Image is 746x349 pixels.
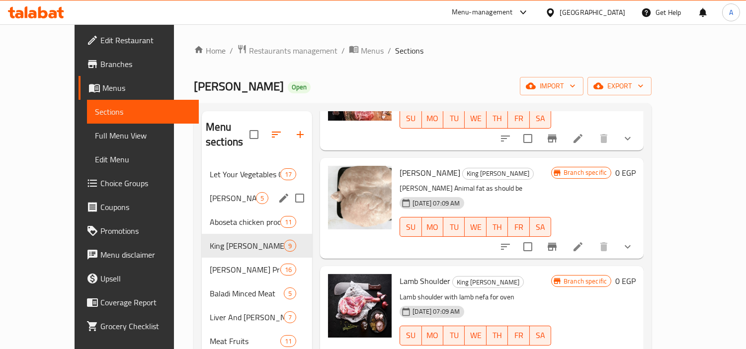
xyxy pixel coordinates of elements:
span: 16 [281,265,296,275]
h2: Menu sections [206,120,249,149]
button: FR [508,326,529,346]
div: Open [288,81,311,93]
span: A [729,7,733,18]
span: TH [491,220,504,234]
span: [DATE] 07:09 AM [409,199,464,208]
span: Aboseta chicken processed [210,216,280,228]
span: Meat Fruits [210,335,280,347]
span: Sort sections [264,123,288,146]
span: FR [512,220,525,234]
button: Branch-specific-item [540,127,564,150]
span: Branches [100,58,191,70]
div: King Lamb [462,168,534,180]
span: Edit Restaurant [100,34,191,46]
button: SU [400,109,421,129]
span: Coupons [100,201,191,213]
span: Select to update [517,128,538,149]
button: MO [422,109,443,129]
div: items [284,287,296,299]
span: Lamb Shoulder [400,274,450,288]
span: Edit Menu [95,153,191,165]
button: SA [530,326,551,346]
span: export [595,80,644,92]
span: [PERSON_NAME] [400,165,460,180]
span: Liver And [PERSON_NAME] [210,311,284,323]
span: [PERSON_NAME] With Bone [210,192,256,204]
span: Branch specific [560,277,611,286]
button: FR [508,217,529,237]
div: Let Your Vegetables On Talabat And Your Meat On [PERSON_NAME]17 [202,162,312,186]
span: TU [447,328,461,343]
button: import [520,77,583,95]
div: Baladi Minced Meat5 [202,281,312,305]
span: FR [512,328,525,343]
div: Aboseta chicken processed11 [202,210,312,234]
a: Edit menu item [572,133,584,144]
button: FR [508,109,529,129]
span: import [528,80,576,92]
span: 9 [284,241,296,251]
a: Upsell [79,267,199,290]
a: Full Menu View [87,124,199,147]
img: Lamb Leia [328,166,392,229]
a: Menu disclaimer [79,243,199,267]
div: Liver And [PERSON_NAME]7 [202,305,312,329]
span: Select to update [517,236,538,257]
span: 17 [281,170,296,179]
span: Select all sections [244,124,264,145]
span: King [PERSON_NAME] [453,277,523,288]
div: items [284,240,296,252]
span: Restaurants management [249,45,337,57]
span: WE [469,111,482,126]
span: SU [404,328,417,343]
svg: Show Choices [622,133,634,144]
span: [PERSON_NAME] [194,75,284,97]
span: MO [426,328,439,343]
div: King Lamb [452,276,524,288]
button: TH [487,326,508,346]
span: Branch specific [560,168,611,177]
span: TH [491,111,504,126]
a: Home [194,45,226,57]
span: TU [447,220,461,234]
span: WE [469,220,482,234]
li: / [230,45,233,57]
span: WE [469,328,482,343]
a: Grocery Checklist [79,314,199,338]
button: TH [487,217,508,237]
span: 7 [284,313,296,322]
div: King [PERSON_NAME]9 [202,234,312,258]
button: Branch-specific-item [540,235,564,259]
span: 11 [281,337,296,346]
span: Baladi Minced Meat [210,287,284,299]
span: Promotions [100,225,191,237]
span: SU [404,220,417,234]
li: / [388,45,391,57]
button: TU [443,217,465,237]
span: Coverage Report [100,296,191,308]
button: SA [530,217,551,237]
h6: 0 EGP [615,166,636,180]
button: TH [487,109,508,129]
button: export [587,77,652,95]
span: Full Menu View [95,130,191,141]
a: Branches [79,52,199,76]
h6: 0 EGP [615,274,636,288]
div: [GEOGRAPHIC_DATA] [560,7,625,18]
button: edit [276,191,291,206]
li: / [341,45,345,57]
span: FR [512,111,525,126]
button: Add section [288,123,312,146]
span: TH [491,328,504,343]
img: Lamb Shoulder [328,274,392,338]
a: Edit Menu [87,147,199,171]
button: WE [465,109,486,129]
span: [DATE] 07:09 AM [409,307,464,316]
div: items [280,264,296,276]
div: items [280,216,296,228]
a: Menus [79,76,199,100]
span: 11 [281,217,296,227]
button: sort-choices [494,235,517,259]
